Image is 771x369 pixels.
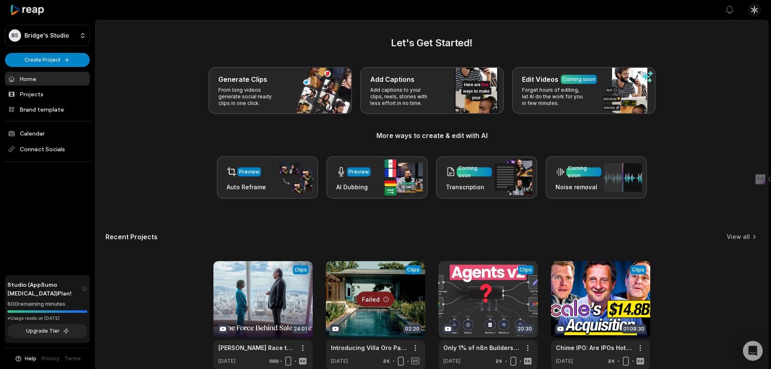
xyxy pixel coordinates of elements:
[7,280,82,298] span: Studio (AppSumo [MEDICAL_DATA]) Plan!
[727,233,750,241] a: View all
[370,87,434,107] p: Add captions to your clips, reels, stories with less effort in no time.
[227,183,266,191] h3: Auto Reframe
[556,183,601,191] h3: Noise removal
[349,168,369,176] div: Preview
[370,74,414,84] h3: Add Captions
[218,87,283,107] p: From long videos generate social ready clips in one click.
[568,164,600,179] div: Coming soon
[446,183,492,191] h3: Transcription
[522,87,586,107] p: Forget hours of editing, let AI do the work for you in few minutes.
[385,160,423,195] img: ai_dubbing.png
[5,53,90,67] button: Create Project
[14,355,36,362] button: Help
[604,163,642,192] img: noise_removal.png
[556,343,632,352] a: Chime IPO: Are IPOs Hotter Than Ever?
[443,343,520,352] a: Only 1% of n8n Builders Know This Node Exists (LangChain Code Node)
[5,72,90,86] a: Home
[331,343,407,352] div: Introducing Villa Oro Paraoa – Elegance and Privacy in [GEOGRAPHIC_DATA]
[239,168,259,176] div: Preview
[5,87,90,101] a: Projects
[9,29,21,42] div: BS
[7,315,87,321] div: *Usage resets on [DATE]
[25,355,36,362] span: Help
[7,300,87,308] div: 600 remaining minutes
[5,142,90,157] span: Connect Socials
[7,324,87,338] button: Upgrade Tier
[105,36,758,50] h2: Let's Get Started!
[458,164,490,179] div: Coming soon
[743,341,763,361] div: Open Intercom Messenger
[336,183,371,191] h3: AI Dubbing
[275,162,313,194] img: auto_reframe.png
[563,76,595,83] div: Coming soon
[41,355,60,362] a: Privacy
[5,102,90,116] a: Brand template
[5,126,90,140] a: Calendar
[494,160,532,195] img: transcription.png
[522,74,558,84] h3: Edit Videos
[218,74,267,84] h3: Generate Clips
[105,131,758,140] h3: More ways to create & edit with AI
[24,32,69,39] p: Bridge's Studio
[105,233,158,241] h2: Recent Projects
[218,343,295,352] a: [PERSON_NAME] Race to One Billion AI Agents | The Circuit
[65,355,81,362] a: Terms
